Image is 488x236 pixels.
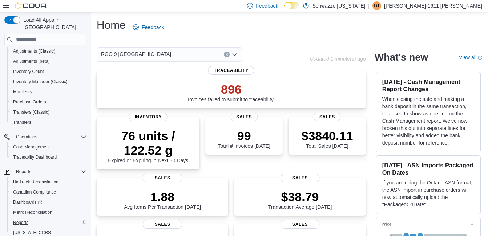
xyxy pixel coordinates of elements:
[13,209,52,215] span: Metrc Reconciliation
[232,52,238,57] button: Open list of options
[7,177,89,187] button: BioTrack Reconciliation
[268,190,332,204] p: $38.79
[312,1,366,10] p: Schwazze [US_STATE]
[10,198,86,207] span: Dashboards
[280,174,320,182] span: Sales
[13,230,51,236] span: [US_STATE] CCRS
[102,129,194,158] p: 76 units / 122.52 g
[10,188,59,196] a: Canadian Compliance
[10,88,86,96] span: Manifests
[10,88,35,96] a: Manifests
[13,167,86,176] span: Reports
[382,179,475,208] p: If you are using the Ontario ASN format, the ASN Import in purchase orders will now automatically...
[13,189,56,195] span: Canadian Compliance
[124,190,201,204] p: 1.88
[301,129,353,149] div: Total Sales [DATE]
[143,174,182,182] span: Sales
[10,57,86,66] span: Adjustments (beta)
[10,208,86,217] span: Metrc Reconciliation
[374,1,379,10] span: D1
[7,46,89,56] button: Adjustments (Classic)
[13,220,28,225] span: Reports
[10,178,86,186] span: BioTrack Reconciliation
[10,118,34,127] a: Transfers
[375,52,428,63] h2: What's new
[268,190,332,210] div: Transaction Average [DATE]
[13,133,40,141] button: Operations
[7,217,89,228] button: Reports
[7,197,89,207] a: Dashboards
[16,169,31,175] span: Reports
[13,119,31,125] span: Transfers
[7,77,89,87] button: Inventory Manager (Classic)
[10,108,52,117] a: Transfers (Classic)
[13,167,34,176] button: Reports
[10,108,86,117] span: Transfers (Classic)
[10,77,86,86] span: Inventory Manager (Classic)
[7,87,89,97] button: Manifests
[13,133,86,141] span: Operations
[143,220,182,229] span: Sales
[7,117,89,127] button: Transfers
[101,50,171,58] span: RGO 9 [GEOGRAPHIC_DATA]
[10,188,86,196] span: Canadian Compliance
[10,47,58,56] a: Adjustments (Classic)
[13,89,32,95] span: Manifests
[10,143,86,151] span: Cash Management
[124,190,201,210] div: Avg Items Per Transaction [DATE]
[256,2,278,9] span: Feedback
[310,56,366,62] p: Updated 1 minute(s) ago
[13,199,42,205] span: Dashboards
[10,218,31,227] a: Reports
[301,129,353,143] p: $3840.11
[13,69,44,74] span: Inventory Count
[459,54,482,60] a: View allExternal link
[10,67,47,76] a: Inventory Count
[382,162,475,176] h3: [DATE] - ASN Imports Packaged On Dates
[284,9,285,10] span: Dark Mode
[97,18,126,32] h1: Home
[10,57,53,66] a: Adjustments (beta)
[20,16,86,31] span: Load All Apps in [GEOGRAPHIC_DATA]
[15,2,47,9] img: Cova
[478,56,482,60] svg: External link
[7,66,89,77] button: Inventory Count
[7,207,89,217] button: Metrc Reconciliation
[10,208,55,217] a: Metrc Reconciliation
[10,153,60,162] a: Traceabilty Dashboard
[384,1,482,10] p: [PERSON_NAME]-1611 [PERSON_NAME]
[13,79,68,85] span: Inventory Manager (Classic)
[10,67,86,76] span: Inventory Count
[7,152,89,162] button: Traceabilty Dashboard
[10,47,86,56] span: Adjustments (Classic)
[280,220,320,229] span: Sales
[1,167,89,177] button: Reports
[7,107,89,117] button: Transfers (Classic)
[284,2,299,9] input: Dark Mode
[314,113,341,121] span: Sales
[13,58,50,64] span: Adjustments (beta)
[142,24,164,31] span: Feedback
[10,198,45,207] a: Dashboards
[372,1,381,10] div: David-1611 Rivera
[368,1,370,10] p: |
[230,113,258,121] span: Sales
[16,134,37,140] span: Operations
[218,129,270,149] div: Total # Invoices [DATE]
[7,187,89,197] button: Canadian Compliance
[10,77,70,86] a: Inventory Manager (Classic)
[10,98,49,106] a: Purchase Orders
[188,82,275,102] div: Invoices failed to submit to traceability.
[129,113,168,121] span: Inventory
[13,99,46,105] span: Purchase Orders
[10,218,86,227] span: Reports
[102,129,194,163] div: Expired or Expiring in Next 30 Days
[224,52,230,57] button: Clear input
[188,82,275,97] p: 896
[130,20,167,34] a: Feedback
[10,143,53,151] a: Cash Management
[7,97,89,107] button: Purchase Orders
[382,78,475,93] h3: [DATE] - Cash Management Report Changes
[13,48,55,54] span: Adjustments (Classic)
[7,142,89,152] button: Cash Management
